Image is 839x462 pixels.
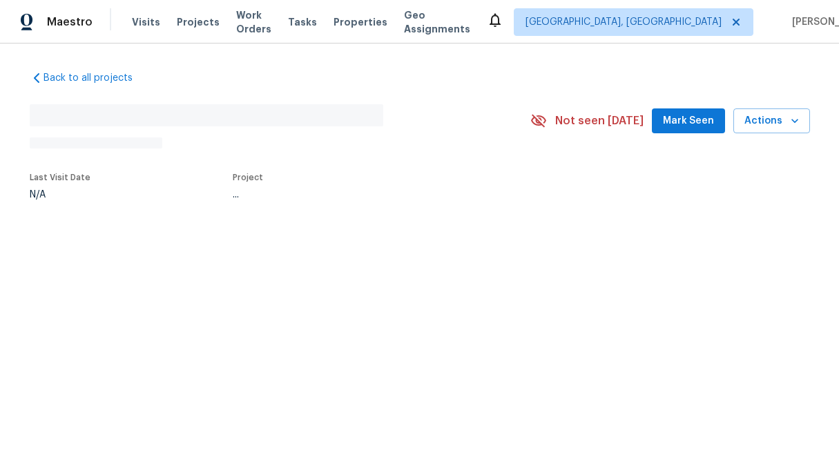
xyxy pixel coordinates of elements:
button: Mark Seen [652,108,725,134]
span: Geo Assignments [404,8,470,36]
span: Properties [334,15,387,29]
span: [GEOGRAPHIC_DATA], [GEOGRAPHIC_DATA] [525,15,722,29]
span: Actions [744,113,799,130]
div: ... [233,190,498,200]
a: Back to all projects [30,71,162,85]
span: Last Visit Date [30,173,90,182]
span: Not seen [DATE] [555,114,644,128]
span: Work Orders [236,8,271,36]
button: Actions [733,108,810,134]
span: Projects [177,15,220,29]
span: Visits [132,15,160,29]
span: Tasks [288,17,317,27]
span: Maestro [47,15,93,29]
div: N/A [30,190,90,200]
span: Project [233,173,263,182]
span: Mark Seen [663,113,714,130]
